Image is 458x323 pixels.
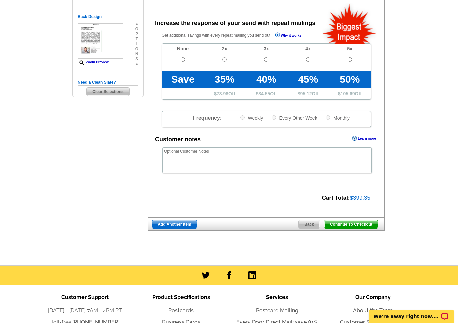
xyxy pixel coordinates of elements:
[352,136,376,141] a: Learn more
[271,115,317,121] label: Every Other Week
[266,294,288,300] span: Services
[135,62,138,67] span: »
[162,32,316,39] p: Get additional savings with every repeat mailing you send out.
[300,91,312,96] span: 95.12
[240,115,263,121] label: Weekly
[287,44,329,54] td: 4x
[287,88,329,99] td: $ Off
[350,195,370,201] span: $399.35
[364,302,458,323] iframe: LiveChat chat widget
[61,294,109,300] span: Customer Support
[135,42,138,47] span: i
[240,115,245,120] input: Weekly
[287,71,329,88] td: 45%
[168,307,194,314] a: Postcards
[245,88,287,99] td: $ Off
[193,115,222,121] span: Frequency:
[322,195,350,201] strong: Cart Total:
[245,44,287,54] td: 3x
[135,22,138,27] span: »
[204,88,245,99] td: $ Off
[275,32,302,39] a: Why it works
[155,19,315,28] div: Increase the response of your send with repeat mailings
[152,220,197,229] a: Add Another Item
[135,32,138,37] span: p
[78,79,138,86] h5: Need a Clean Slate?
[341,91,355,96] span: 105.69
[329,88,371,99] td: $ Off
[135,27,138,32] span: o
[135,47,138,52] span: o
[162,71,204,88] td: Save
[135,37,138,42] span: t
[258,91,270,96] span: 84.55
[329,71,371,88] td: 50%
[152,294,210,300] span: Product Specifications
[272,115,276,120] input: Every Other Week
[324,220,378,228] span: Continue To Checkout
[135,57,138,62] span: s
[204,44,245,54] td: 2x
[353,307,393,314] a: About the Team
[87,88,129,96] span: Clear Selections
[37,307,133,315] li: [DATE] - [DATE] 7AM - 4PM PT
[78,14,138,20] h5: Back Design
[355,294,391,300] span: Our Company
[245,71,287,88] td: 40%
[78,60,109,64] a: Zoom Preview
[325,115,350,121] label: Monthly
[155,135,201,144] div: Customer notes
[298,220,320,229] a: Back
[135,52,138,57] span: n
[256,307,298,314] a: Postcard Mailing
[162,44,204,54] td: None
[326,115,330,120] input: Monthly
[78,23,123,59] img: small-thumb.jpg
[322,3,377,44] img: biggestImpact.png
[329,44,371,54] td: 5x
[204,71,245,88] td: 35%
[217,91,228,96] span: 73.98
